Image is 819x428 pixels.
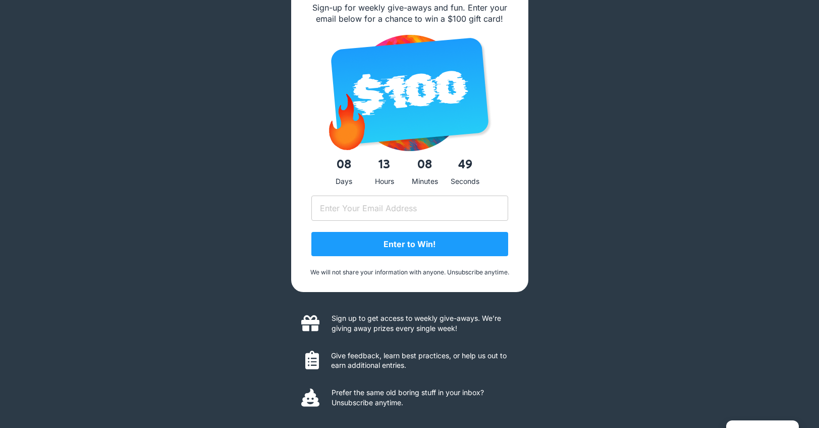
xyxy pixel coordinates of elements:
[311,232,508,256] input: Enter to Win!
[332,388,518,407] p: Prefer the same old boring stuff in your inbox? Unsubscribe anytime.
[311,196,508,221] input: Enter Your Email Address
[445,154,485,175] span: 49
[405,154,445,175] span: 08
[405,175,445,188] div: Minutes
[331,351,518,370] p: Give feedback, learn best practices, or help us out to earn additional entries.
[306,268,513,277] p: We will not share your information with anyone. Unsubscribe anytime.
[324,154,364,175] span: 08
[364,175,405,188] div: Hours
[364,154,405,175] span: 13
[332,313,518,333] p: Sign up to get access to weekly give-aways. We’re giving away prizes every single week!
[324,175,364,188] div: Days
[311,80,382,151] img: giphy (2)
[316,35,503,151] img: iPhone 16 - 73
[311,2,508,25] p: Sign-up for weekly give-aways and fun. Enter your email below for a chance to win a $100 gift card!
[445,175,485,188] div: Seconds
